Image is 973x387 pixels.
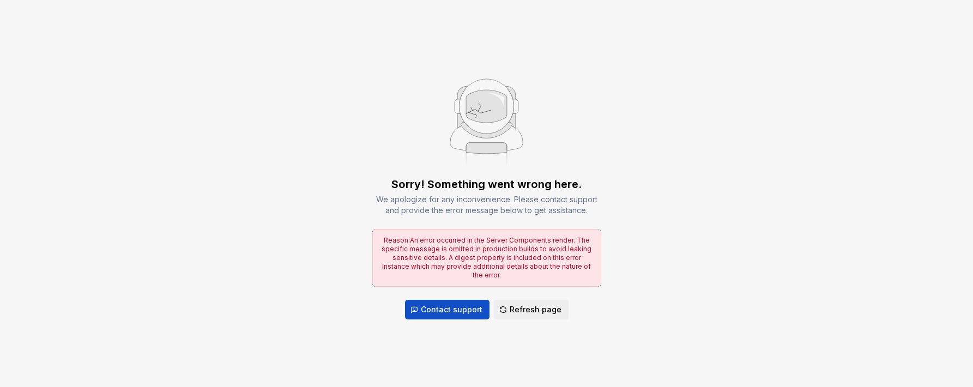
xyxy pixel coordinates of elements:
[391,177,582,192] div: Sorry! Something went wrong here.
[372,194,601,216] div: We apologize for any inconvenience. Please contact support and provide the error message below to...
[421,304,482,315] span: Contact support
[510,304,561,315] span: Refresh page
[405,300,489,319] button: Contact support
[494,300,569,319] button: Refresh page
[382,236,591,279] span: Reason: An error occurred in the Server Components render. The specific message is omitted in pro...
